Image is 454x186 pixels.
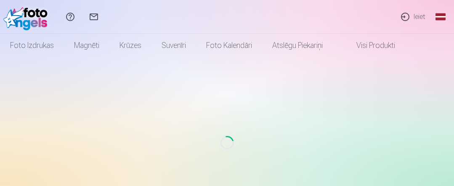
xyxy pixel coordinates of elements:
a: Suvenīri [151,34,196,57]
a: Krūzes [109,34,151,57]
a: Atslēgu piekariņi [262,34,333,57]
a: Magnēti [64,34,109,57]
img: /fa3 [3,3,52,30]
a: Visi produkti [333,34,405,57]
a: Foto kalendāri [196,34,262,57]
